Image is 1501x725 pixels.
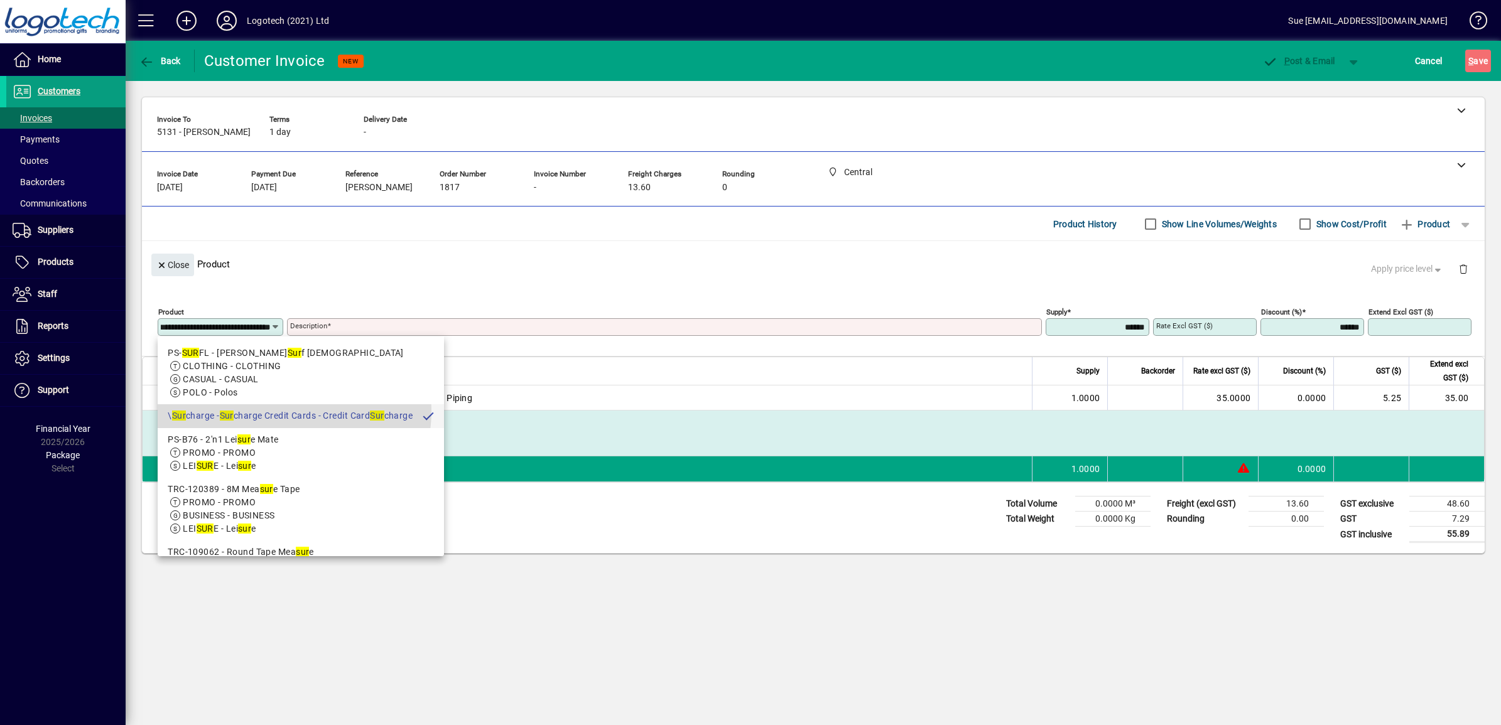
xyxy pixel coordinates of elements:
td: 55.89 [1409,527,1485,542]
span: Product History [1053,214,1117,234]
td: 13.60 [1249,497,1324,512]
span: Back [139,56,181,66]
td: 0.0000 [1258,456,1333,481]
span: Supply [1076,364,1100,378]
td: Total Weight [1000,512,1075,527]
span: GST ($) [1376,364,1401,378]
div: 35.0000 [1191,392,1250,404]
app-page-header-button: Close [148,259,197,270]
span: [DATE] [251,183,277,193]
div: BOC-CK505 [190,392,238,404]
mat-label: Supply [1046,308,1067,316]
span: Settings [38,353,70,363]
span: Quotes [13,156,48,166]
span: Rate excl GST ($) [1193,364,1250,378]
label: Show Cost/Profit [1314,218,1387,230]
span: Unisex Adults Track-Suit Pants with Piping [301,392,472,404]
span: Package [46,450,80,460]
td: GST exclusive [1334,497,1409,512]
a: Staff [6,279,126,310]
span: Apply price level [1371,262,1444,276]
span: 5131 - [PERSON_NAME] [157,127,251,137]
button: Apply price level [1366,258,1449,281]
td: GST [1334,512,1409,527]
button: Back [136,50,184,72]
td: 0.0000 M³ [1075,497,1151,512]
span: Invoices [13,113,52,123]
span: Item [190,364,205,378]
div: Sue [EMAIL_ADDRESS][DOMAIN_NAME] [1288,11,1448,31]
span: 0 [722,183,727,193]
span: Financial Year [36,424,90,434]
td: 48.60 [1409,497,1485,512]
span: Close [156,255,189,276]
button: Post & Email [1256,50,1341,72]
a: Suppliers [6,215,126,246]
span: Reports [38,321,68,331]
span: ave [1468,51,1488,71]
td: 0.0000 [1258,385,1333,411]
a: Quotes [6,150,126,171]
span: Central [272,462,286,476]
button: Add [166,9,207,32]
span: - [364,127,366,137]
span: Description [301,364,340,378]
a: Settings [6,343,126,374]
td: 0.00 [1249,512,1324,527]
a: Communications [6,193,126,214]
a: Reports [6,311,126,342]
td: 7.29 [1409,512,1485,527]
span: Backorder [1141,364,1175,378]
button: Save [1465,50,1491,72]
span: Payments [13,134,60,144]
span: Discount (%) [1283,364,1326,378]
span: 1817 [440,183,460,193]
div: Customer Invoice [204,51,325,71]
mat-label: Description [290,321,327,330]
span: Communications [13,198,87,208]
span: 13.60 [628,183,651,193]
span: Cancel [1415,51,1443,71]
mat-label: Discount (%) [1261,308,1302,316]
span: NEW [343,57,359,65]
span: Customers [38,86,80,96]
a: Support [6,375,126,406]
a: Knowledge Base [1460,3,1485,43]
span: Backorders [13,177,65,187]
td: Rounding [1161,512,1249,527]
span: ost & Email [1262,56,1335,66]
button: Product History [1048,213,1122,235]
span: Products [38,257,73,267]
span: P [1284,56,1290,66]
span: Central [249,391,264,405]
span: Extend excl GST ($) [1417,357,1468,385]
td: GST inclusive [1334,527,1409,542]
mat-label: Product [158,308,184,316]
span: [DATE] [157,183,183,193]
span: Staff [38,289,57,299]
span: Support [38,385,69,395]
button: Delete [1448,254,1478,284]
app-page-header-button: Back [126,50,195,72]
td: Total Volume [1000,497,1075,512]
mat-label: Rate excl GST ($) [1156,321,1213,330]
td: 35.00 [1409,385,1484,411]
span: [PERSON_NAME] [345,183,413,193]
label: Show Line Volumes/Weights [1159,218,1277,230]
a: Backorders [6,171,126,193]
a: Products [6,247,126,278]
span: 1 day [269,127,291,137]
div: Logotech (2021) Ltd [247,11,329,31]
button: Close [151,254,194,276]
td: 5.25 [1333,385,1409,411]
a: Payments [6,129,126,150]
span: 1.0000 [1071,392,1100,404]
div: Product [142,241,1485,287]
a: Home [6,44,126,75]
mat-label: Extend excl GST ($) [1368,308,1433,316]
app-page-header-button: Delete [1448,263,1478,274]
span: 1.0000 [1071,463,1100,475]
button: Cancel [1412,50,1446,72]
span: Suppliers [38,225,73,235]
td: 0.0000 Kg [1075,512,1151,527]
